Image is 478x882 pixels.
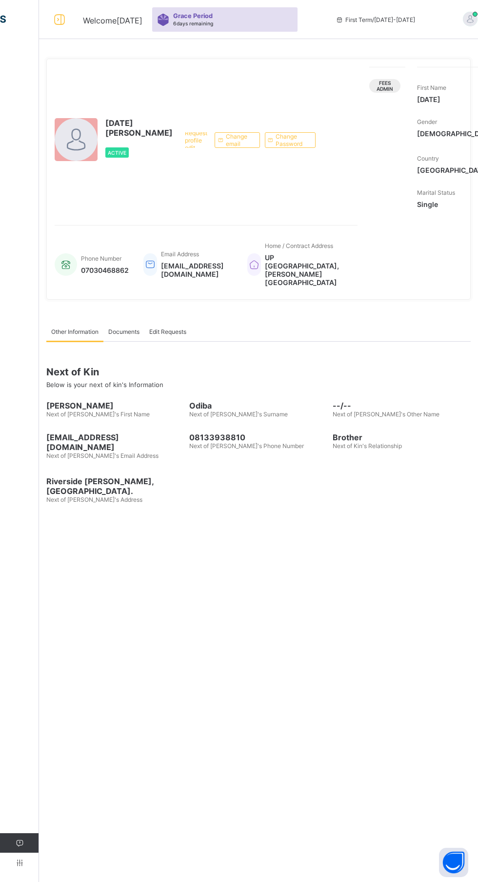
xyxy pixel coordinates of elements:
[439,848,468,877] button: Open asap
[81,255,121,262] span: Phone Number
[276,133,308,147] span: Change Password
[417,155,439,162] span: Country
[83,16,142,25] span: Welcome [DATE]
[336,16,415,23] span: session/term information
[265,253,348,287] span: UP [GEOGRAPHIC_DATA], [PERSON_NAME][GEOGRAPHIC_DATA]
[46,381,163,389] span: Below is your next of kin's Information
[226,133,252,147] span: Change email
[46,452,159,459] span: Next of [PERSON_NAME]'s Email Address
[46,476,184,496] span: Riverside [PERSON_NAME], [GEOGRAPHIC_DATA].
[51,328,99,335] span: Other Information
[265,242,333,249] span: Home / Contract Address
[417,189,455,196] span: Marital Status
[46,401,184,410] span: [PERSON_NAME]
[417,118,437,125] span: Gender
[173,21,213,26] span: 6 days remaining
[377,80,393,92] span: Fees Admin
[149,328,186,335] span: Edit Requests
[185,129,207,151] span: Request profile edit
[46,410,150,418] span: Next of [PERSON_NAME]'s First Name
[81,266,129,274] span: 07030468862
[46,432,184,452] span: [EMAIL_ADDRESS][DOMAIN_NAME]
[161,262,233,278] span: [EMAIL_ADDRESS][DOMAIN_NAME]
[189,442,304,450] span: Next of [PERSON_NAME]'s Phone Number
[333,410,439,418] span: Next of [PERSON_NAME]'s Other Name
[189,401,327,410] span: Odiba
[46,366,471,378] span: Next of Kin
[105,118,173,138] span: [DATE] [PERSON_NAME]
[333,432,471,442] span: Brother
[417,84,446,91] span: First Name
[157,14,169,26] img: sticker-purple.71386a28dfed39d6af7621340158ba97.svg
[161,250,199,258] span: Email Address
[333,442,402,450] span: Next of Kin's Relationship
[108,150,126,156] span: Active
[189,410,288,418] span: Next of [PERSON_NAME]'s Surname
[108,328,139,335] span: Documents
[46,496,142,503] span: Next of [PERSON_NAME]'s Address
[333,401,471,410] span: --/--
[189,432,327,442] span: 08133938810
[173,12,213,20] span: Grace Period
